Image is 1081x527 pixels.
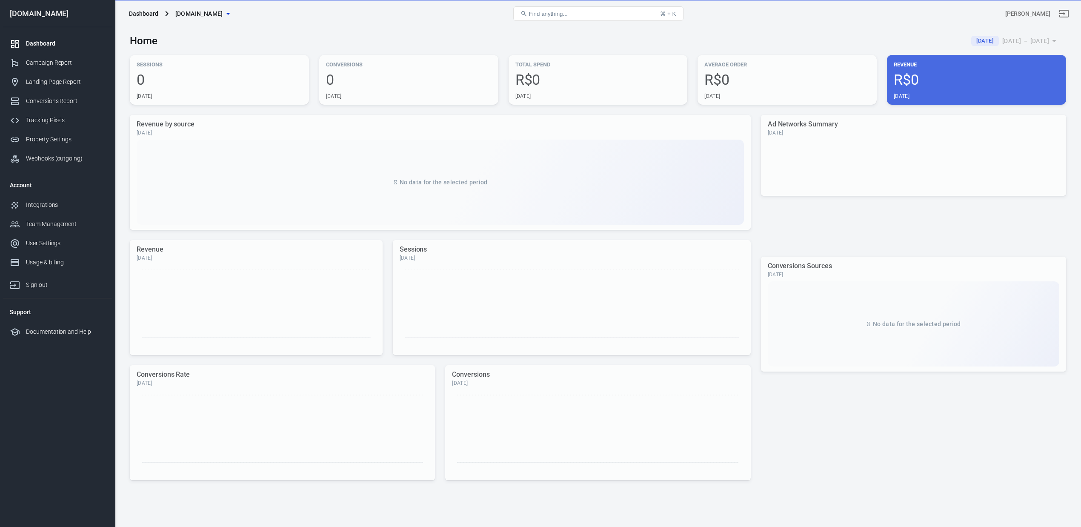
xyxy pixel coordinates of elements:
div: Tracking Pixels [26,116,105,125]
button: [DOMAIN_NAME] [172,6,233,22]
a: Dashboard [3,34,112,53]
span: zurahome.es [175,9,223,19]
div: Dashboard [129,9,158,18]
div: Property Settings [26,135,105,144]
div: [DOMAIN_NAME] [3,10,112,17]
a: Webhooks (outgoing) [3,149,112,168]
a: Property Settings [3,130,112,149]
div: Account id: 7D9VSqxT [1005,9,1050,18]
div: Usage & billing [26,258,105,267]
div: Conversions Report [26,97,105,106]
h3: Home [130,35,157,47]
a: Tracking Pixels [3,111,112,130]
a: Conversions Report [3,92,112,111]
a: Campaign Report [3,53,112,72]
a: Landing Page Report [3,72,112,92]
span: Find anything... [529,11,568,17]
div: Dashboard [26,39,105,48]
a: Sign out [3,272,112,295]
div: Integrations [26,200,105,209]
button: Find anything...⌘ + K [513,6,683,21]
a: Integrations [3,195,112,215]
a: User Settings [3,234,112,253]
div: Sign out [26,281,105,289]
div: Campaign Report [26,58,105,67]
div: Webhooks (outgoing) [26,154,105,163]
div: Team Management [26,220,105,229]
div: ⌘ + K [660,11,676,17]
div: Landing Page Report [26,77,105,86]
a: Usage & billing [3,253,112,272]
a: Team Management [3,215,112,234]
div: User Settings [26,239,105,248]
li: Support [3,302,112,322]
a: Sign out [1054,3,1074,24]
li: Account [3,175,112,195]
div: Documentation and Help [26,327,105,336]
